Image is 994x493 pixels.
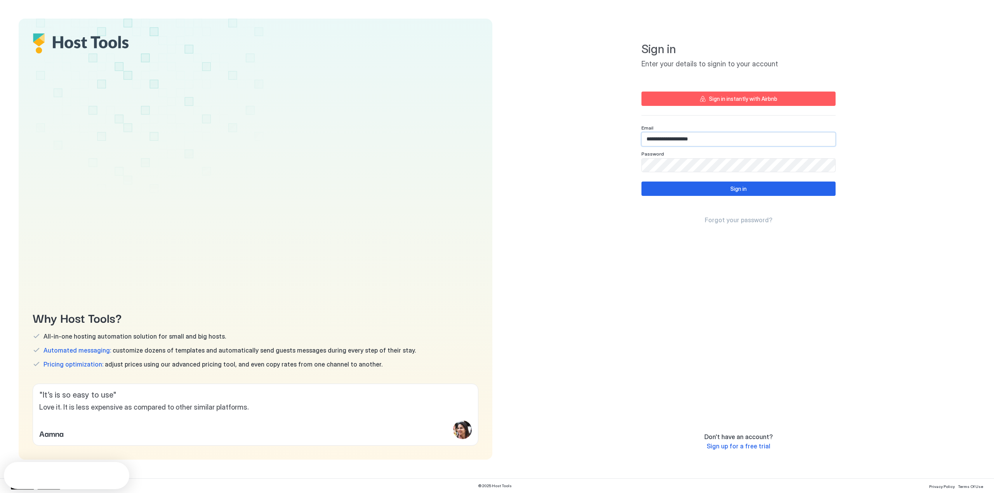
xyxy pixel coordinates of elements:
iframe: Intercom live chat discovery launcher [4,462,129,489]
input: Input Field [642,133,835,146]
span: Privacy Policy [929,484,955,489]
span: Sign up for a free trial [707,442,770,450]
span: Aamna [39,427,64,439]
span: Love it. It is less expensive as compared to other similar platforms. [39,403,472,412]
div: Sign in instantly with Airbnb [709,95,777,103]
a: Sign up for a free trial [707,442,770,450]
span: Enter your details to signin to your account [641,60,836,69]
span: " It’s is so easy to use " [39,390,472,400]
span: Automated messaging: [43,346,111,354]
span: © 2025 Host Tools [478,483,512,488]
span: adjust prices using our advanced pricing tool, and even copy rates from one channel to another. [43,360,382,368]
a: Terms Of Use [958,482,983,490]
button: Sign in [641,182,836,196]
span: Terms Of Use [958,484,983,489]
span: All-in-one hosting automation solution for small and big hosts. [43,332,226,340]
a: Privacy Policy [929,482,955,490]
a: Forgot your password? [705,216,772,224]
span: customize dozens of templates and automatically send guests messages during every step of their s... [43,346,416,354]
span: Password [641,151,664,157]
span: Don't have an account? [704,433,773,441]
iframe: Intercom live chat [8,467,26,485]
span: Sign in [641,42,836,57]
div: profile [453,420,472,439]
span: Why Host Tools? [33,309,478,326]
span: Pricing optimization: [43,360,103,368]
div: Sign in [730,185,747,193]
span: Email [641,125,653,131]
button: Sign in instantly with Airbnb [641,92,836,106]
input: Input Field [642,159,835,172]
